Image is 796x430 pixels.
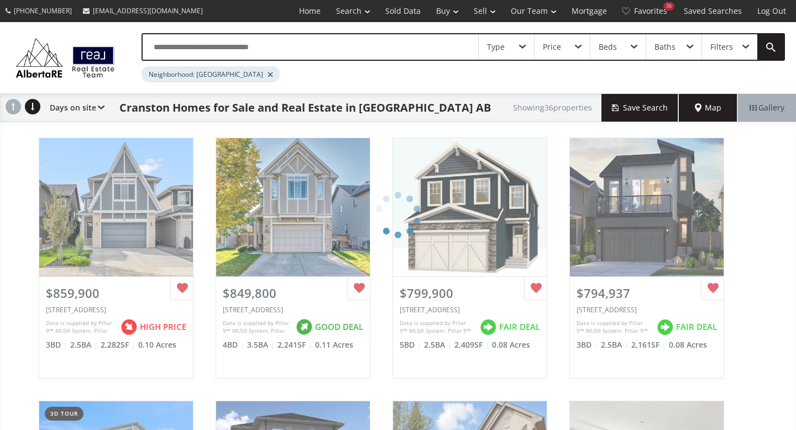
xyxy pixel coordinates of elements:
div: Filters [710,43,733,51]
div: Type [487,43,505,51]
div: Beds [599,43,617,51]
div: Price [543,43,561,51]
div: Map [679,94,737,122]
h2: Showing 36 properties [513,103,592,112]
div: Baths [654,43,675,51]
span: [PHONE_NUMBER] [14,6,72,15]
a: [EMAIL_ADDRESS][DOMAIN_NAME] [77,1,208,21]
span: [EMAIL_ADDRESS][DOMAIN_NAME] [93,6,203,15]
img: Logo [11,35,119,81]
div: Days on site [44,94,104,122]
span: Gallery [750,102,784,113]
div: Neighborhood: [GEOGRAPHIC_DATA] [142,66,280,82]
div: 36 [663,2,674,11]
span: Map [695,102,721,113]
div: Gallery [737,94,796,122]
h1: Cranston Homes for Sale and Real Estate in [GEOGRAPHIC_DATA] AB [119,100,491,116]
button: Save Search [601,94,679,122]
